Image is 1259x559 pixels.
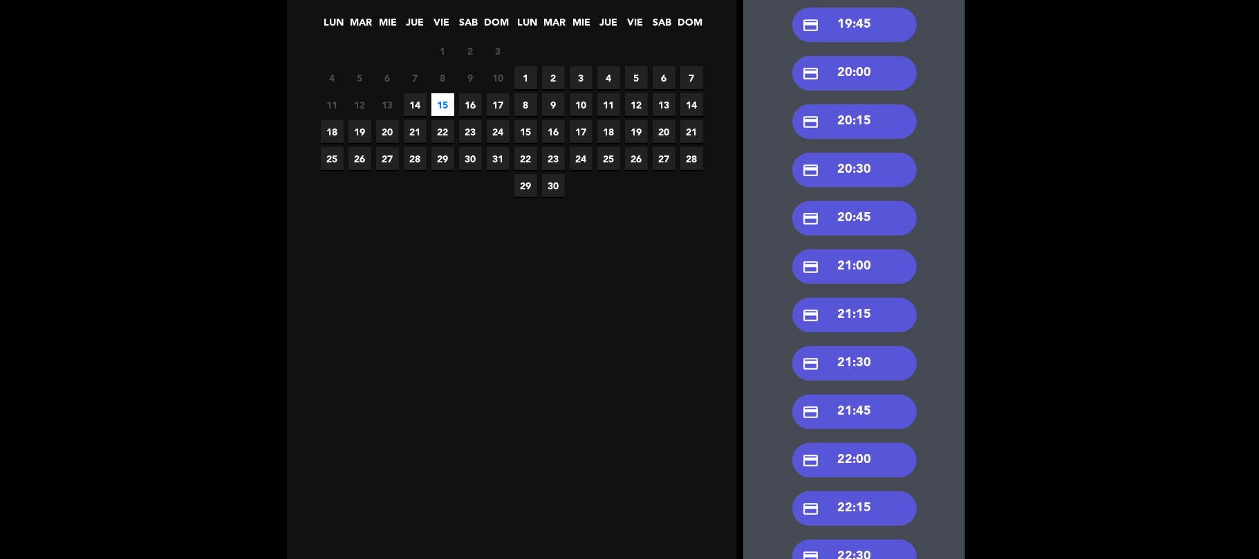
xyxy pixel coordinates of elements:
[487,120,510,143] span: 24
[803,452,820,469] i: credit_card
[404,15,427,37] span: JUE
[514,120,537,143] span: 15
[792,153,917,187] div: 20:30
[348,93,371,116] span: 12
[792,346,917,381] div: 21:30
[431,66,454,89] span: 8
[597,66,620,89] span: 4
[542,147,565,170] span: 23
[404,93,427,116] span: 14
[348,66,371,89] span: 5
[323,15,346,37] span: LUN
[680,66,703,89] span: 7
[459,93,482,116] span: 16
[321,93,344,116] span: 11
[516,15,539,37] span: LUN
[625,66,648,89] span: 5
[680,120,703,143] span: 21
[803,404,820,421] i: credit_card
[459,120,482,143] span: 23
[625,93,648,116] span: 12
[542,66,565,89] span: 2
[514,174,537,197] span: 29
[597,147,620,170] span: 25
[803,210,820,227] i: credit_card
[803,17,820,34] i: credit_card
[570,147,593,170] span: 24
[350,15,373,37] span: MAR
[321,66,344,89] span: 4
[431,120,454,143] span: 22
[377,15,400,37] span: MIE
[514,66,537,89] span: 1
[487,93,510,116] span: 17
[678,15,701,37] span: DOM
[570,120,593,143] span: 17
[514,93,537,116] span: 8
[680,147,703,170] span: 28
[458,15,481,37] span: SAB
[570,93,593,116] span: 10
[597,120,620,143] span: 18
[376,147,399,170] span: 27
[321,147,344,170] span: 25
[570,15,593,37] span: MIE
[803,355,820,372] i: credit_card
[348,120,371,143] span: 19
[653,93,675,116] span: 13
[459,66,482,89] span: 9
[376,120,399,143] span: 20
[348,147,371,170] span: 26
[792,491,917,526] div: 22:15
[514,147,537,170] span: 22
[803,258,820,276] i: credit_card
[653,120,675,143] span: 20
[404,120,427,143] span: 21
[487,66,510,89] span: 10
[792,56,917,91] div: 20:00
[459,39,482,62] span: 2
[597,93,620,116] span: 11
[792,104,917,139] div: 20:15
[542,120,565,143] span: 16
[431,93,454,116] span: 15
[543,15,566,37] span: MAR
[653,147,675,170] span: 27
[431,15,454,37] span: VIE
[542,174,565,197] span: 30
[653,66,675,89] span: 6
[792,443,917,477] div: 22:00
[651,15,674,37] span: SAB
[431,39,454,62] span: 1
[485,15,507,37] span: DOM
[792,8,917,42] div: 19:45
[597,15,620,37] span: JUE
[803,500,820,518] i: credit_card
[321,120,344,143] span: 18
[624,15,647,37] span: VIE
[376,66,399,89] span: 6
[803,307,820,324] i: credit_card
[404,66,427,89] span: 7
[376,93,399,116] span: 13
[404,147,427,170] span: 28
[803,162,820,179] i: credit_card
[570,66,593,89] span: 3
[487,147,510,170] span: 31
[625,147,648,170] span: 26
[542,93,565,116] span: 9
[680,93,703,116] span: 14
[803,65,820,82] i: credit_card
[792,249,917,284] div: 21:00
[792,201,917,236] div: 20:45
[459,147,482,170] span: 30
[487,39,510,62] span: 3
[792,298,917,332] div: 21:15
[792,395,917,429] div: 21:45
[625,120,648,143] span: 19
[803,113,820,131] i: credit_card
[431,147,454,170] span: 29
